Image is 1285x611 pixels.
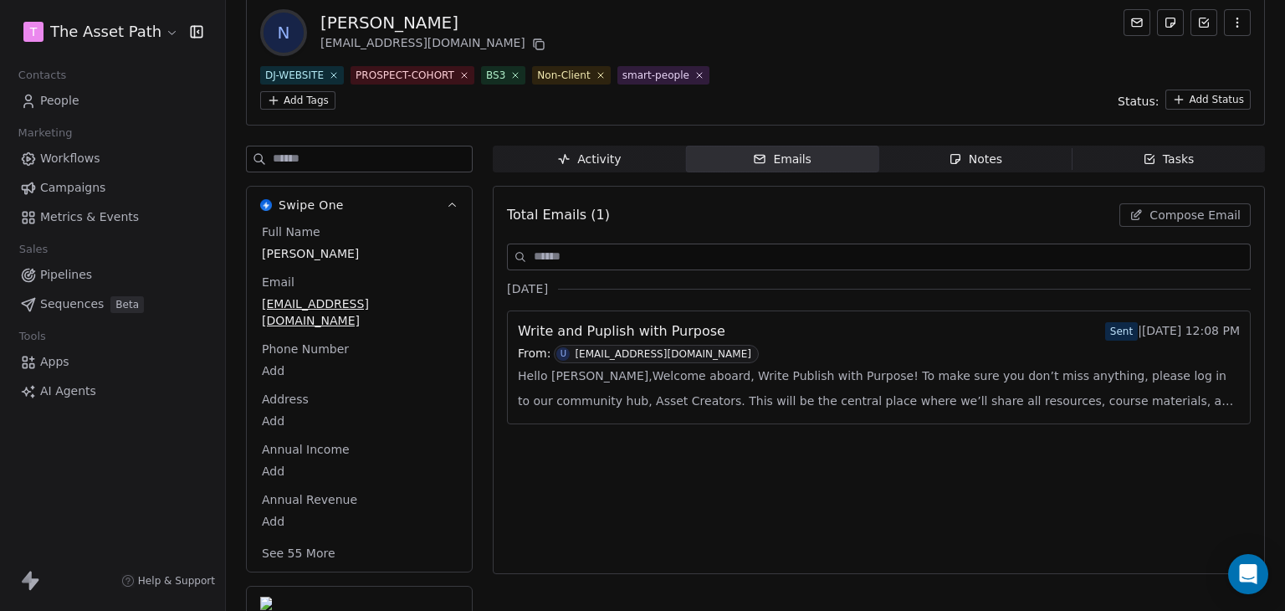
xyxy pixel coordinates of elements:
a: SequencesBeta [13,290,212,318]
span: Address [259,391,312,408]
span: T [30,23,38,40]
div: DJ-WEBSITE [265,68,324,83]
div: Tasks [1143,151,1195,168]
img: Swipe One [260,199,272,211]
div: Swipe OneSwipe One [247,223,472,572]
span: Beta [110,296,144,313]
span: Add [262,413,457,429]
span: People [40,92,79,110]
div: U [561,347,566,361]
button: Add Tags [260,91,335,110]
a: Help & Support [121,574,215,588]
span: Campaigns [40,179,105,197]
a: Campaigns [13,174,212,202]
span: Swipe One [279,197,344,213]
span: Apps [40,353,69,371]
a: AI Agents [13,377,212,405]
div: smart-people [622,68,689,83]
span: Marketing [11,121,79,146]
span: Add [262,463,457,480]
div: Non-Client [537,68,590,83]
span: Contacts [11,63,74,88]
a: Workflows [13,145,212,172]
span: Workflows [40,150,100,167]
button: See 55 More [252,538,346,568]
a: Metrics & Events [13,203,212,231]
span: N [264,13,304,53]
span: The Asset Path [50,21,161,43]
button: TThe Asset Path [20,18,178,46]
span: Sales [12,237,55,262]
span: | [DATE] 12:08 PM [1105,322,1240,341]
button: Add Status [1165,90,1251,110]
span: [DATE] [507,280,548,297]
a: Apps [13,348,212,376]
span: Add [262,513,457,530]
a: Pipelines [13,261,212,289]
div: Notes [949,151,1002,168]
span: Total Emails (1) [507,205,610,225]
span: AI Agents [40,383,96,400]
span: Phone Number [259,341,352,357]
div: PROSPECT-COHORT [356,68,454,83]
button: Compose Email [1119,203,1251,227]
span: Email [259,274,298,290]
div: Sent [1110,323,1133,340]
span: Full Name [259,223,324,240]
span: Annual Revenue [259,491,361,508]
div: [EMAIL_ADDRESS][DOMAIN_NAME] [320,34,549,54]
span: Status: [1118,93,1159,110]
span: [PERSON_NAME] [262,245,457,262]
span: Hello [PERSON_NAME],Welcome aboard, Write Publish with Purpose! To make sure you don’t miss anyth... [518,363,1240,413]
div: Open Intercom Messenger [1228,554,1268,594]
a: People [13,87,212,115]
div: Activity [557,151,621,168]
span: From: [518,345,550,363]
span: Sequences [40,295,104,313]
span: Pipelines [40,266,92,284]
span: [EMAIL_ADDRESS][DOMAIN_NAME] [262,295,457,329]
div: BS3 [486,68,505,83]
div: [EMAIL_ADDRESS][DOMAIN_NAME] [575,348,751,360]
span: Add [262,362,457,379]
span: Tools [12,324,53,349]
span: Compose Email [1149,207,1241,223]
span: Metrics & Events [40,208,139,226]
span: Write and Puplish with Purpose [518,321,725,341]
span: Help & Support [138,574,215,588]
span: Annual Income [259,441,353,458]
button: Swipe OneSwipe One [247,187,472,223]
div: [PERSON_NAME] [320,11,549,34]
